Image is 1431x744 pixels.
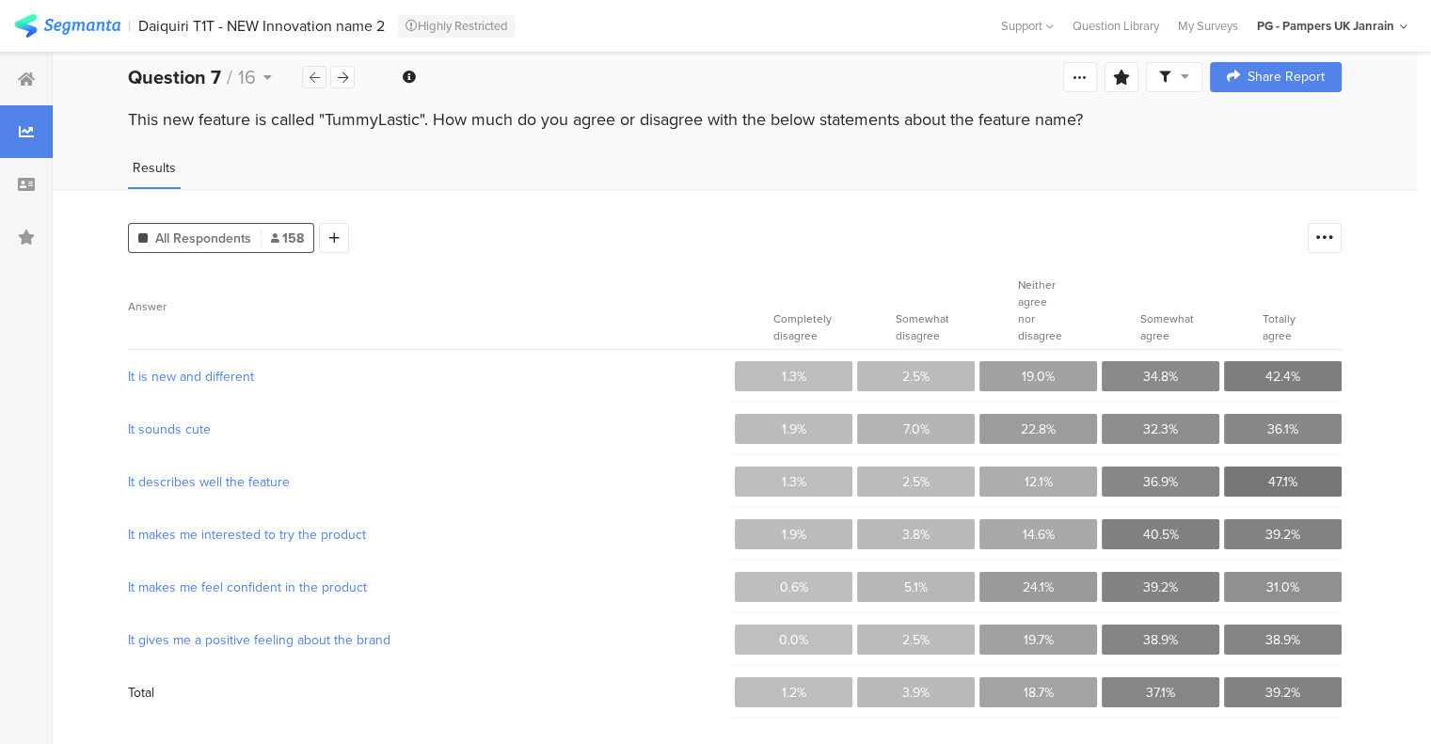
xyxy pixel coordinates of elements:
[1143,525,1179,545] span: 40.5%
[1024,630,1054,650] span: 19.7%
[238,63,256,91] span: 16
[1248,71,1325,84] span: Share Report
[1143,578,1178,597] span: 39.2%
[14,14,120,38] img: segmanta logo
[782,683,806,703] span: 1.2%
[773,310,832,344] span: Completely disagree
[1143,630,1178,650] span: 38.9%
[155,229,251,248] span: All Respondents
[138,17,385,35] div: Daiquiri T1T - NEW Innovation name 2
[128,63,221,91] b: Question 7
[1001,11,1054,40] div: Support
[780,578,808,597] span: 0.6%
[128,472,728,492] span: It describes well the feature
[782,525,806,545] span: 1.9%
[128,683,154,703] div: Total
[779,630,808,650] span: 0.0%
[1267,419,1298,439] span: 36.1%
[1257,17,1394,35] div: PG - Pampers UK Janrain
[1169,17,1248,35] a: My Surveys
[903,419,930,439] span: 7.0%
[271,229,304,248] span: 158
[1023,578,1054,597] span: 24.1%
[1143,419,1178,439] span: 32.3%
[1143,367,1178,387] span: 34.8%
[782,419,806,439] span: 1.9%
[1022,367,1055,387] span: 19.0%
[1266,578,1299,597] span: 31.0%
[128,298,167,315] span: Answer
[227,63,232,91] span: /
[1265,683,1300,703] span: 39.2%
[902,367,930,387] span: 2.5%
[1023,525,1055,545] span: 14.6%
[1021,419,1056,439] span: 22.8%
[133,158,176,178] span: Results
[1265,525,1300,545] span: 39.2%
[1025,472,1053,492] span: 12.1%
[902,683,930,703] span: 3.9%
[902,630,930,650] span: 2.5%
[1265,630,1300,650] span: 38.9%
[1263,310,1296,344] span: Totally agree
[128,15,131,37] div: |
[1063,17,1169,35] a: Question Library
[128,419,728,439] span: It sounds cute
[902,525,930,545] span: 3.8%
[1024,683,1054,703] span: 18.7%
[128,578,728,597] span: It makes me feel confident in the product
[128,525,728,545] span: It makes me interested to try the product
[782,472,806,492] span: 1.3%
[896,310,949,344] span: Somewhat disagree
[1265,367,1300,387] span: 42.4%
[128,107,1342,132] div: This new feature is called "TummyLastic". How much do you agree or disagree with the below statem...
[1268,472,1297,492] span: 47.1%
[904,578,928,597] span: 5.1%
[128,630,728,650] span: It gives me a positive feeling about the brand
[902,472,930,492] span: 2.5%
[1146,683,1175,703] span: 37.1%
[1140,310,1194,344] span: Somewhat agree
[1018,277,1062,344] span: Neither agree nor disagree
[782,367,806,387] span: 1.3%
[398,15,516,38] div: Highly Restricted
[1143,472,1178,492] span: 36.9%
[128,367,728,387] span: It is new and different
